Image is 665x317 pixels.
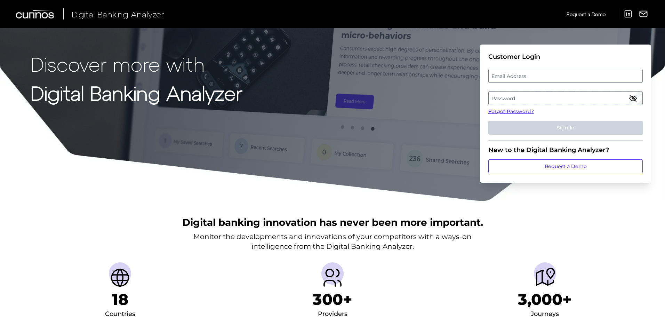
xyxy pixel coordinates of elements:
a: Request a Demo [488,159,643,173]
img: Curinos [16,10,55,18]
div: Customer Login [488,53,643,61]
span: Request a Demo [567,11,606,17]
h1: 18 [112,290,128,309]
div: New to the Digital Banking Analyzer? [488,146,643,154]
strong: Digital Banking Analyzer [31,81,242,104]
a: Forgot Password? [488,108,643,115]
h1: 300+ [313,290,352,309]
a: Request a Demo [567,8,606,20]
img: Countries [109,267,131,289]
label: Password [489,92,642,104]
span: Digital Banking Analyzer [72,9,164,19]
h1: 3,000+ [518,290,572,309]
label: Email Address [489,70,642,82]
h2: Digital banking innovation has never been more important. [182,216,483,229]
p: Discover more with [31,53,242,75]
button: Sign In [488,121,643,135]
img: Journeys [534,267,556,289]
img: Providers [321,267,344,289]
p: Monitor the developments and innovations of your competitors with always-on intelligence from the... [193,232,472,251]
